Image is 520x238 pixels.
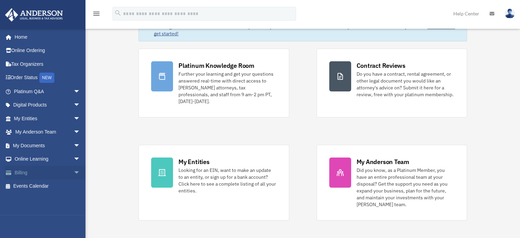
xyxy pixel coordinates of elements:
[5,44,91,58] a: Online Ordering
[74,125,87,139] span: arrow_drop_down
[74,112,87,126] span: arrow_drop_down
[5,166,91,179] a: Billingarrow_drop_down
[178,158,209,166] div: My Entities
[5,179,91,193] a: Events Calendar
[5,71,91,85] a: Order StatusNEW
[154,24,455,37] a: Click Here to get started!
[5,125,91,139] a: My Anderson Teamarrow_drop_down
[5,85,91,98] a: Platinum Q&Aarrow_drop_down
[505,9,515,18] img: User Pic
[3,8,65,22] img: Anderson Advisors Platinum Portal
[92,12,101,18] a: menu
[92,10,101,18] i: menu
[74,152,87,166] span: arrow_drop_down
[74,166,87,180] span: arrow_drop_down
[138,145,289,221] a: My Entities Looking for an EIN, want to make an update to an entity, or sign up for a bank accoun...
[5,139,91,152] a: My Documentsarrow_drop_down
[5,57,91,71] a: Tax Organizers
[357,167,454,208] div: Did you know, as a Platinum Member, you have an entire professional team at your disposal? Get th...
[5,30,87,44] a: Home
[39,73,54,83] div: NEW
[317,145,467,221] a: My Anderson Team Did you know, as a Platinum Member, you have an entire professional team at your...
[114,9,122,17] i: search
[357,61,405,70] div: Contract Reviews
[357,71,454,98] div: Do you have a contract, rental agreement, or other legal document you would like an attorney's ad...
[74,98,87,112] span: arrow_drop_down
[74,85,87,99] span: arrow_drop_down
[5,112,91,125] a: My Entitiesarrow_drop_down
[74,139,87,153] span: arrow_drop_down
[178,167,276,194] div: Looking for an EIN, want to make an update to an entity, or sign up for a bank account? Click her...
[317,49,467,117] a: Contract Reviews Do you have a contract, rental agreement, or other legal document you would like...
[5,98,91,112] a: Digital Productsarrow_drop_down
[138,49,289,117] a: Platinum Knowledge Room Further your learning and get your questions answered real-time with dire...
[5,152,91,166] a: Online Learningarrow_drop_down
[178,61,254,70] div: Platinum Knowledge Room
[357,158,409,166] div: My Anderson Team
[178,71,276,105] div: Further your learning and get your questions answered real-time with direct access to [PERSON_NAM...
